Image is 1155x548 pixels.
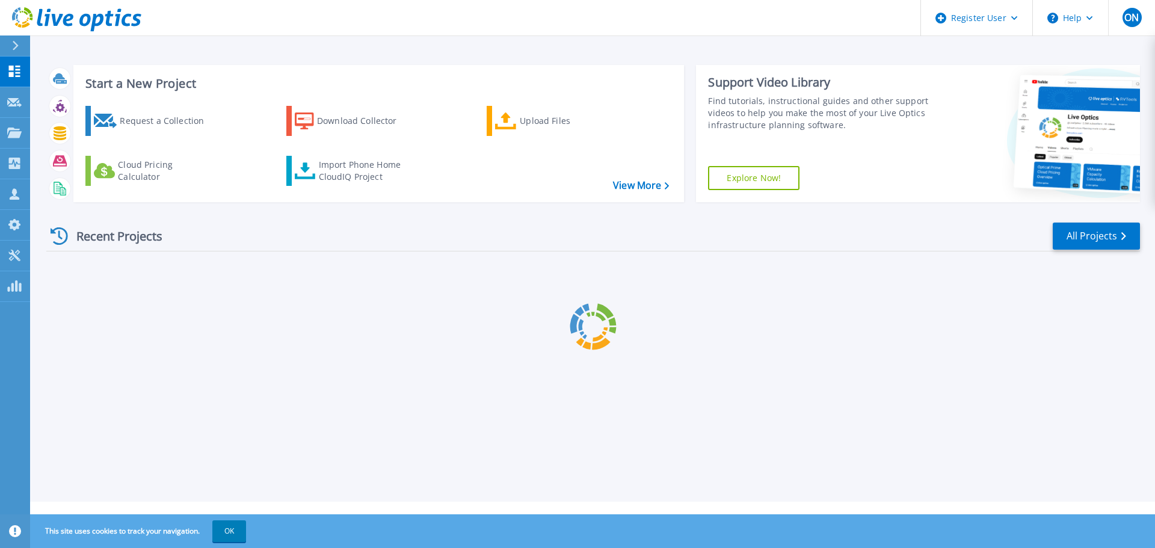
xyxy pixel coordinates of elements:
[46,221,179,251] div: Recent Projects
[613,180,669,191] a: View More
[708,95,934,131] div: Find tutorials, instructional guides and other support videos to help you make the most of your L...
[708,75,934,90] div: Support Video Library
[487,106,621,136] a: Upload Files
[85,77,669,90] h3: Start a New Project
[33,520,246,542] span: This site uses cookies to track your navigation.
[319,159,413,183] div: Import Phone Home CloudIQ Project
[317,109,413,133] div: Download Collector
[1124,13,1139,22] span: ON
[120,109,216,133] div: Request a Collection
[708,166,799,190] a: Explore Now!
[85,156,220,186] a: Cloud Pricing Calculator
[118,159,214,183] div: Cloud Pricing Calculator
[85,106,220,136] a: Request a Collection
[286,106,420,136] a: Download Collector
[520,109,616,133] div: Upload Files
[1053,223,1140,250] a: All Projects
[212,520,246,542] button: OK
